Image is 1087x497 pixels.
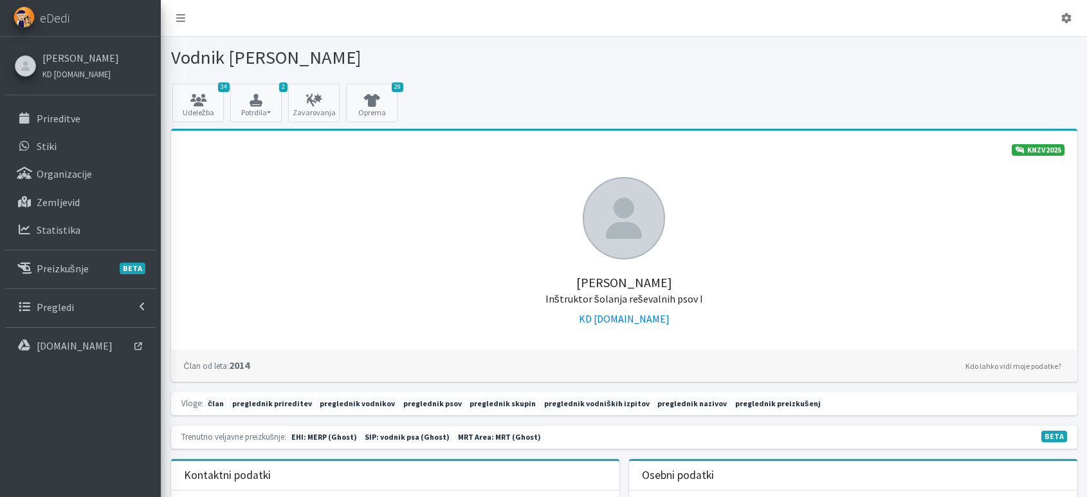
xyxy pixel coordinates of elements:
p: Preizkušnje [37,262,89,275]
strong: 2014 [184,359,250,371]
a: 34 Udeležba [172,84,224,122]
span: član [205,398,227,409]
a: Kdo lahko vidi moje podatke? [962,359,1064,374]
a: [PERSON_NAME] [42,50,119,66]
span: preglednik preizkušenj [732,398,823,409]
button: 2 Potrdila [230,84,282,122]
span: Naslednja preizkušnja: pomlad 2027 [455,431,544,443]
h3: Osebni podatki [642,469,714,482]
span: preglednik prireditev [229,398,315,409]
a: Pregledi [5,294,156,320]
a: KD [DOMAIN_NAME] [42,66,119,81]
span: Naslednja preizkušnja: jesen 2025 [288,431,360,443]
h5: [PERSON_NAME] [184,259,1064,306]
a: Prireditve [5,106,156,131]
img: eDedi [14,6,35,28]
a: Stiki [5,133,156,159]
span: BETA [120,263,145,274]
p: Zemljevid [37,196,80,209]
span: V fazi razvoja [1041,431,1067,442]
span: preglednik nazivov [654,398,730,409]
h3: Kontaktni podatki [184,469,271,482]
p: Statistika [37,223,80,236]
h1: Vodnik [PERSON_NAME] [171,46,619,69]
a: PreizkušnjeBETA [5,256,156,281]
p: Organizacije [37,167,92,180]
a: KD [DOMAIN_NAME] [579,312,670,325]
small: Vloge: [181,398,203,408]
span: preglednik skupin [467,398,540,409]
span: Naslednja preizkušnja: pomlad 2027 [362,431,453,443]
p: Pregledi [37,301,74,314]
small: Inštruktor šolanja reševalnih psov I [545,292,703,305]
span: preglednik psov [400,398,465,409]
span: preglednik vodnikov [316,398,398,409]
a: 29 Oprema [346,84,397,122]
a: [DOMAIN_NAME] [5,333,156,359]
p: [DOMAIN_NAME] [37,339,113,352]
a: Zavarovanja [288,84,340,122]
span: 34 [218,82,230,92]
small: KD [DOMAIN_NAME] [42,69,111,79]
p: Prireditve [37,112,80,125]
a: Statistika [5,217,156,243]
span: preglednik vodniških izpitov [541,398,652,409]
span: 2 [279,82,288,92]
p: Stiki [37,140,57,153]
a: Organizacije [5,161,156,187]
span: eDedi [40,8,69,28]
a: KNZV2025 [1012,144,1064,156]
small: Trenutno veljavne preizkušnje: [181,431,286,442]
small: Član od leta: [184,361,229,371]
span: 29 [392,82,403,92]
a: Zemljevid [5,189,156,215]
